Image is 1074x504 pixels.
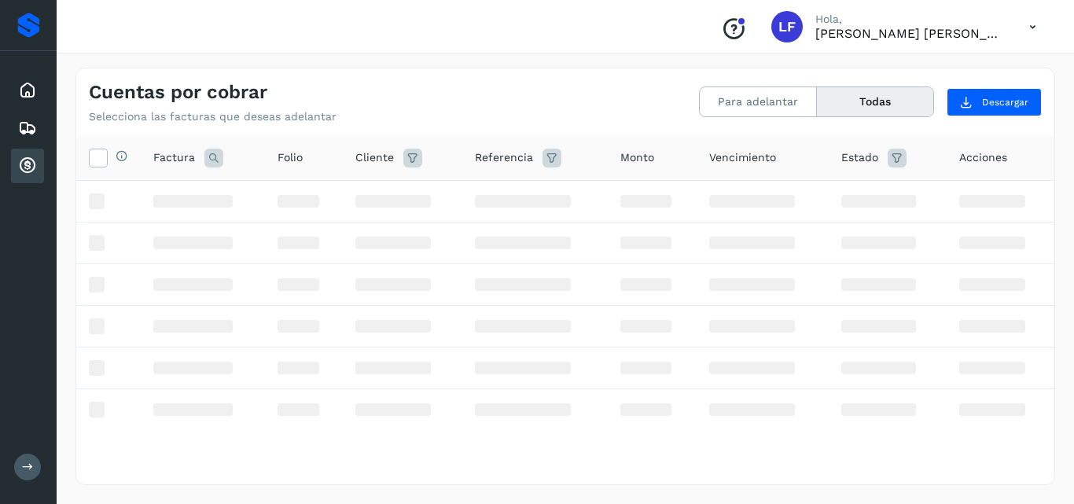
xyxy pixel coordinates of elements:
p: Luis Felipe Salamanca Lopez [815,26,1004,41]
span: Cliente [355,149,394,166]
div: Embarques [11,111,44,145]
span: Estado [841,149,878,166]
span: Vencimiento [709,149,776,166]
div: Inicio [11,73,44,108]
h4: Cuentas por cobrar [89,81,267,104]
span: Folio [278,149,303,166]
span: Referencia [475,149,533,166]
span: Factura [153,149,195,166]
span: Acciones [959,149,1007,166]
button: Todas [817,87,933,116]
button: Descargar [947,88,1042,116]
button: Para adelantar [700,87,817,116]
span: Descargar [982,95,1028,109]
p: Selecciona las facturas que deseas adelantar [89,110,337,123]
div: Cuentas por cobrar [11,149,44,183]
p: Hola, [815,13,1004,26]
span: Monto [620,149,654,166]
